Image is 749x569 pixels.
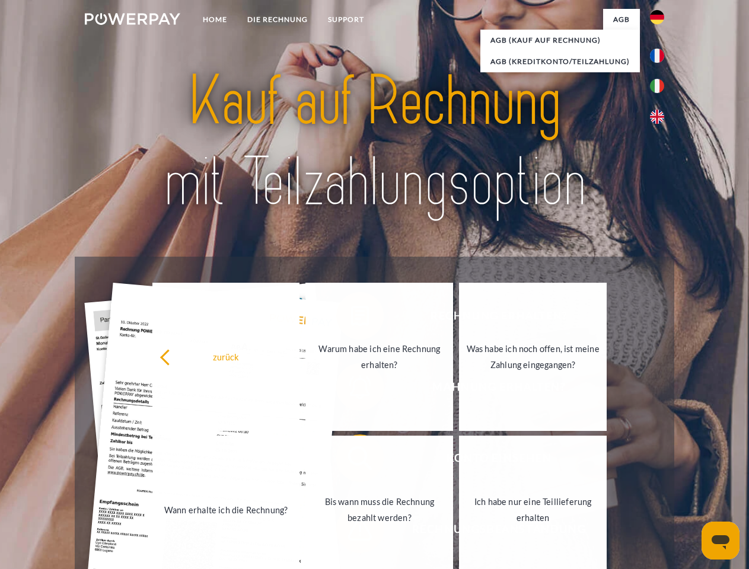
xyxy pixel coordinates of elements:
a: SUPPORT [318,9,374,30]
a: agb [603,9,640,30]
div: Wann erhalte ich die Rechnung? [160,501,293,517]
img: fr [650,49,664,63]
img: logo-powerpay-white.svg [85,13,180,25]
img: de [650,10,664,24]
a: DIE RECHNUNG [237,9,318,30]
div: Bis wann muss die Rechnung bezahlt werden? [313,494,446,526]
div: zurück [160,349,293,365]
img: en [650,110,664,124]
a: Was habe ich noch offen, ist meine Zahlung eingegangen? [459,283,607,431]
div: Ich habe nur eine Teillieferung erhalten [466,494,600,526]
div: Warum habe ich eine Rechnung erhalten? [313,341,446,373]
img: title-powerpay_de.svg [113,57,636,227]
a: Home [193,9,237,30]
img: it [650,79,664,93]
a: AGB (Kauf auf Rechnung) [480,30,640,51]
div: Was habe ich noch offen, ist meine Zahlung eingegangen? [466,341,600,373]
iframe: Schaltfläche zum Öffnen des Messaging-Fensters [702,522,740,560]
a: AGB (Kreditkonto/Teilzahlung) [480,51,640,72]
